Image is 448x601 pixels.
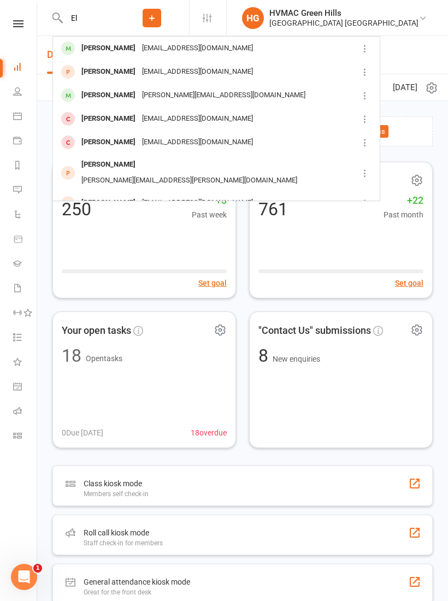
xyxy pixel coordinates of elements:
[13,80,38,105] a: People
[258,201,288,218] div: 761
[13,425,38,449] a: Class kiosk mode
[139,64,256,80] div: [EMAIL_ADDRESS][DOMAIN_NAME]
[86,354,122,363] span: Open tasks
[13,56,38,80] a: Dashboard
[13,129,38,154] a: Payments
[258,323,371,339] span: "Contact Us" submissions
[78,195,139,211] div: [PERSON_NAME]
[139,111,256,127] div: [EMAIL_ADDRESS][DOMAIN_NAME]
[62,323,131,339] span: Your open tasks
[84,575,190,588] div: General attendance kiosk mode
[242,7,264,29] div: HG
[78,157,139,173] div: [PERSON_NAME]
[47,36,95,74] a: Dashboard
[384,209,423,221] span: Past month
[13,400,38,425] a: Roll call kiosk mode
[191,427,227,439] span: 18 overdue
[84,490,149,498] div: Members self check-in
[139,40,256,56] div: [EMAIL_ADDRESS][DOMAIN_NAME]
[384,193,423,209] span: +22
[84,539,163,547] div: Staff check-in for members
[13,105,38,129] a: Calendar
[33,564,42,573] span: 1
[393,81,417,94] span: [DATE]
[139,134,256,150] div: [EMAIL_ADDRESS][DOMAIN_NAME]
[62,201,91,218] div: 250
[62,427,103,439] span: 0 Due [DATE]
[139,87,309,103] div: [PERSON_NAME][EMAIL_ADDRESS][DOMAIN_NAME]
[84,526,163,539] div: Roll call kiosk mode
[273,355,320,363] span: New enquiries
[84,588,190,596] div: Great for the front desk
[139,195,256,211] div: [EMAIL_ADDRESS][DOMAIN_NAME]
[78,40,139,56] div: [PERSON_NAME]
[13,375,38,400] a: General attendance kiosk mode
[84,477,149,490] div: Class kiosk mode
[269,8,418,18] div: HVMAC Green Hills
[62,347,81,364] div: 18
[78,111,139,127] div: [PERSON_NAME]
[13,228,38,252] a: Product Sales
[78,134,139,150] div: [PERSON_NAME]
[13,351,38,375] a: What's New
[78,64,139,80] div: [PERSON_NAME]
[13,154,38,179] a: Reports
[269,18,418,28] div: [GEOGRAPHIC_DATA] [GEOGRAPHIC_DATA]
[192,209,227,221] span: Past week
[258,345,273,366] span: 8
[198,277,227,289] button: Set goal
[78,87,139,103] div: [PERSON_NAME]
[63,10,115,26] input: Search...
[11,564,37,590] iframe: Intercom live chat
[395,277,423,289] button: Set goal
[78,173,300,188] div: [PERSON_NAME][EMAIL_ADDRESS][PERSON_NAME][DOMAIN_NAME]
